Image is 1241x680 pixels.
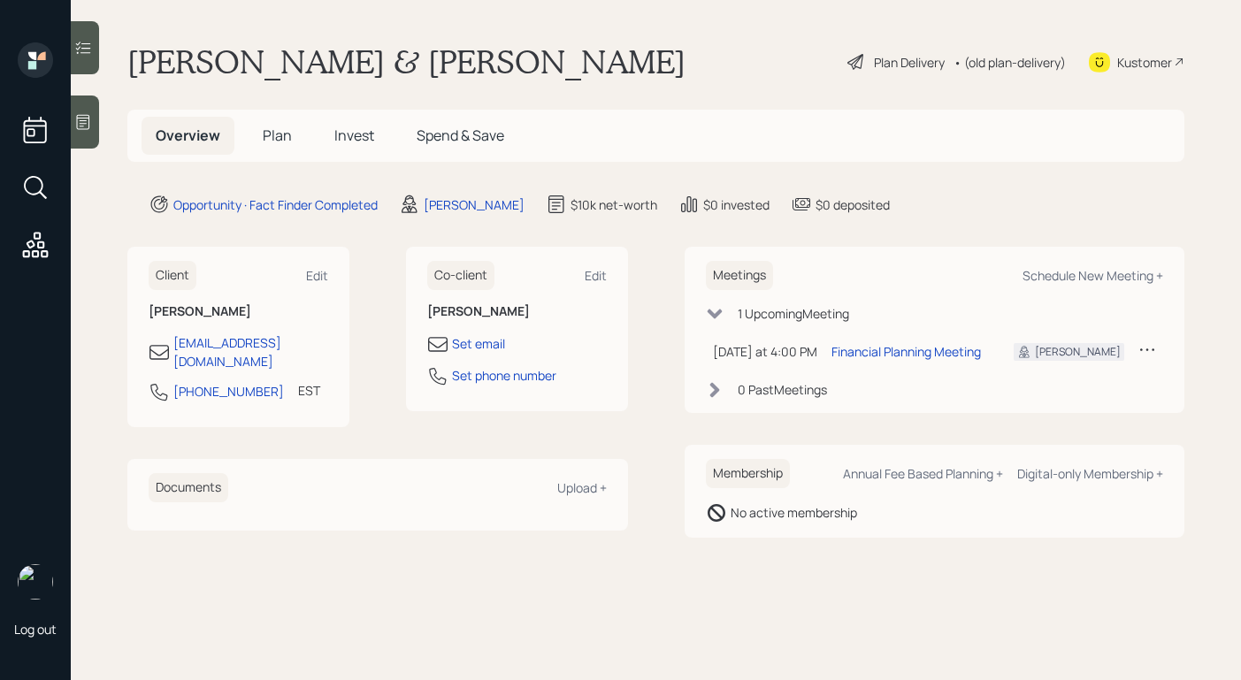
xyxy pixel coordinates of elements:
div: Financial Planning Meeting [831,342,981,361]
div: [PERSON_NAME] [1035,344,1121,360]
h6: [PERSON_NAME] [427,304,607,319]
h6: Meetings [706,261,773,290]
div: $0 deposited [816,195,890,214]
div: • (old plan-delivery) [954,53,1066,72]
div: Edit [585,267,607,284]
span: Invest [334,126,374,145]
div: Set email [452,334,505,353]
h6: Co-client [427,261,494,290]
span: Spend & Save [417,126,504,145]
div: [EMAIL_ADDRESS][DOMAIN_NAME] [173,333,328,371]
div: Upload + [557,479,607,496]
div: [PHONE_NUMBER] [173,382,284,401]
div: Digital-only Membership + [1017,465,1163,482]
div: Log out [14,621,57,638]
div: Edit [306,267,328,284]
div: EST [298,381,320,400]
div: Kustomer [1117,53,1172,72]
h6: Membership [706,459,790,488]
span: Plan [263,126,292,145]
div: Annual Fee Based Planning + [843,465,1003,482]
div: Opportunity · Fact Finder Completed [173,195,378,214]
h6: Documents [149,473,228,502]
h6: [PERSON_NAME] [149,304,328,319]
div: [DATE] at 4:00 PM [713,342,817,361]
span: Overview [156,126,220,145]
img: retirable_logo.png [18,564,53,600]
div: [PERSON_NAME] [424,195,525,214]
div: Plan Delivery [874,53,945,72]
div: Schedule New Meeting + [1023,267,1163,284]
div: $10k net-worth [571,195,657,214]
h1: [PERSON_NAME] & [PERSON_NAME] [127,42,686,81]
div: $0 invested [703,195,770,214]
div: 1 Upcoming Meeting [738,304,849,323]
div: Set phone number [452,366,556,385]
h6: Client [149,261,196,290]
div: No active membership [731,503,857,522]
div: 0 Past Meeting s [738,380,827,399]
